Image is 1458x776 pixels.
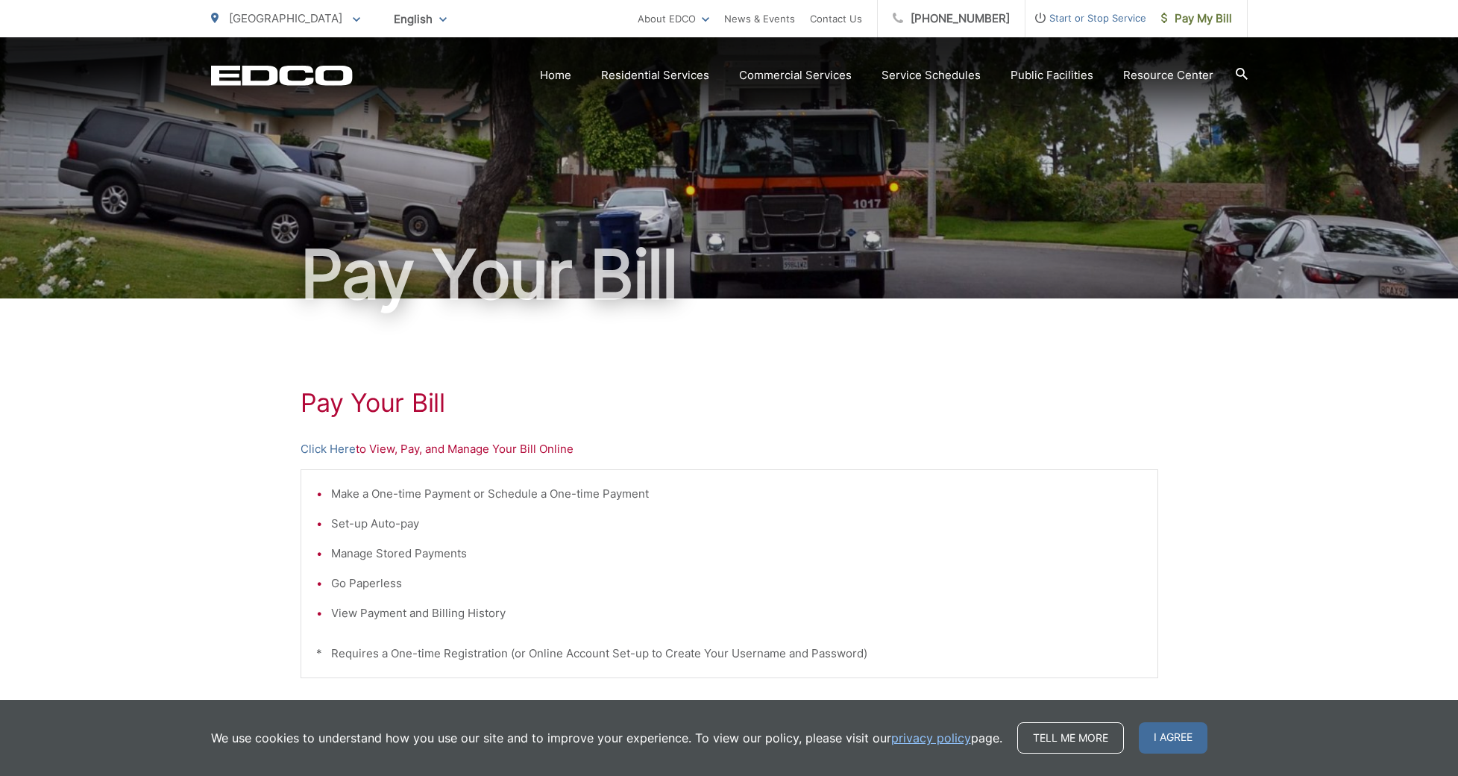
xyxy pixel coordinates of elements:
[301,388,1158,418] h1: Pay Your Bill
[882,66,981,84] a: Service Schedules
[211,65,353,86] a: EDCD logo. Return to the homepage.
[229,11,342,25] span: [GEOGRAPHIC_DATA]
[331,575,1143,592] li: Go Paperless
[316,645,1143,663] p: * Requires a One-time Registration (or Online Account Set-up to Create Your Username and Password)
[331,604,1143,622] li: View Payment and Billing History
[638,10,709,28] a: About EDCO
[1139,722,1207,754] span: I agree
[211,237,1248,312] h1: Pay Your Bill
[1017,722,1124,754] a: Tell me more
[1161,10,1232,28] span: Pay My Bill
[301,440,1158,458] p: to View, Pay, and Manage Your Bill Online
[1011,66,1093,84] a: Public Facilities
[810,10,862,28] a: Contact Us
[540,66,571,84] a: Home
[331,545,1143,563] li: Manage Stored Payments
[211,729,1002,747] p: We use cookies to understand how you use our site and to improve your experience. To view our pol...
[383,6,458,32] span: English
[331,515,1143,533] li: Set-up Auto-pay
[601,66,709,84] a: Residential Services
[739,66,852,84] a: Commercial Services
[891,729,971,747] a: privacy policy
[301,440,356,458] a: Click Here
[331,485,1143,503] li: Make a One-time Payment or Schedule a One-time Payment
[724,10,795,28] a: News & Events
[1123,66,1213,84] a: Resource Center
